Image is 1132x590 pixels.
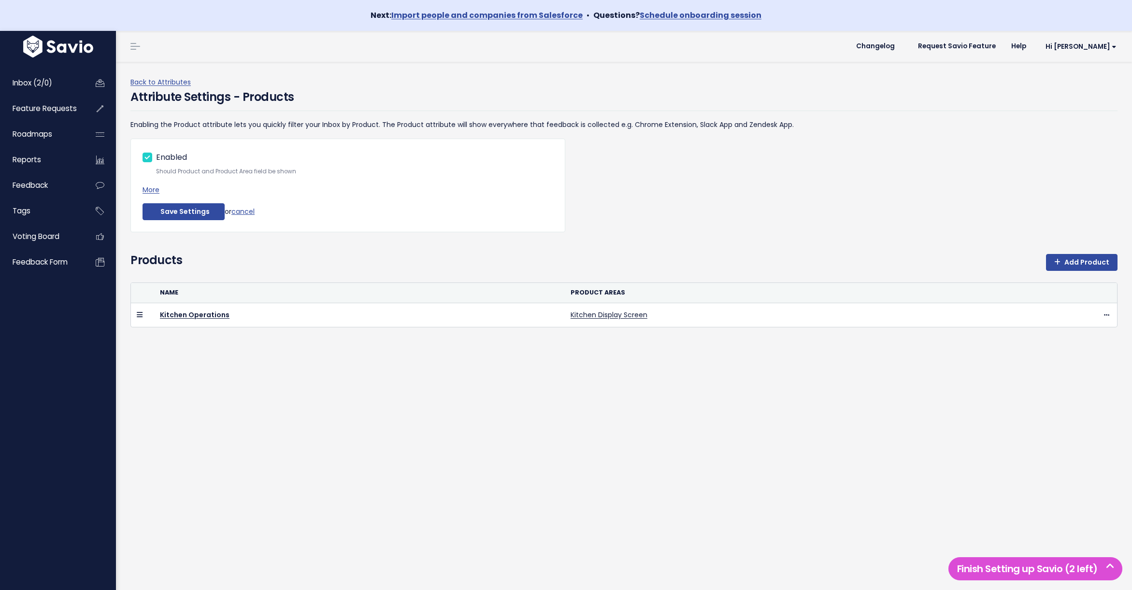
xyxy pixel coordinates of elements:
a: More [143,185,159,195]
strong: Questions? [593,10,761,21]
span: Roadmaps [13,129,52,139]
a: Feedback [2,174,80,197]
div: or [143,203,553,221]
a: Add Product [1046,254,1118,271]
p: Enabling the Product attribute lets you quickly filter your Inbox by Product. The Product attribu... [130,119,1118,131]
span: Inbox (2/0) [13,78,52,88]
h4: Attribute Settings - Products [130,88,294,106]
a: cancel [231,206,255,216]
a: Kitchen Display Screen [571,310,647,320]
img: logo-white.9d6f32f41409.svg [21,36,96,57]
a: Request Savio Feature [910,39,1003,54]
a: Inbox (2/0) [2,72,80,94]
a: Voting Board [2,225,80,248]
span: Voting Board [13,231,59,241]
small: Should Product and Product Area field be shown [156,167,553,177]
a: Kitchen Operations [160,310,229,320]
a: Feedback form [2,251,80,273]
a: Help [1003,39,1034,54]
span: Changelog [856,43,895,50]
th: Product Areas [565,283,1012,303]
strong: Next: [371,10,583,21]
span: Feedback form [13,257,68,267]
a: Roadmaps [2,123,80,145]
span: Feedback [13,180,48,190]
th: Name [154,283,565,303]
a: Import people and companies from Salesforce [391,10,583,21]
a: Back to Attributes [130,77,191,87]
a: Schedule onboarding session [640,10,761,21]
span: • [587,10,589,21]
h4: Products [130,252,182,279]
span: Tags [13,206,30,216]
a: Tags [2,200,80,222]
span: Reports [13,155,41,165]
span: Hi [PERSON_NAME] [1046,43,1117,50]
span: Feature Requests [13,103,77,113]
label: Enabled [156,151,187,165]
a: Reports [2,149,80,171]
button: Save Settings [143,203,225,221]
h5: Finish Setting up Savio (2 left) [953,562,1118,576]
a: Feature Requests [2,98,80,120]
a: Hi [PERSON_NAME] [1034,39,1124,54]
